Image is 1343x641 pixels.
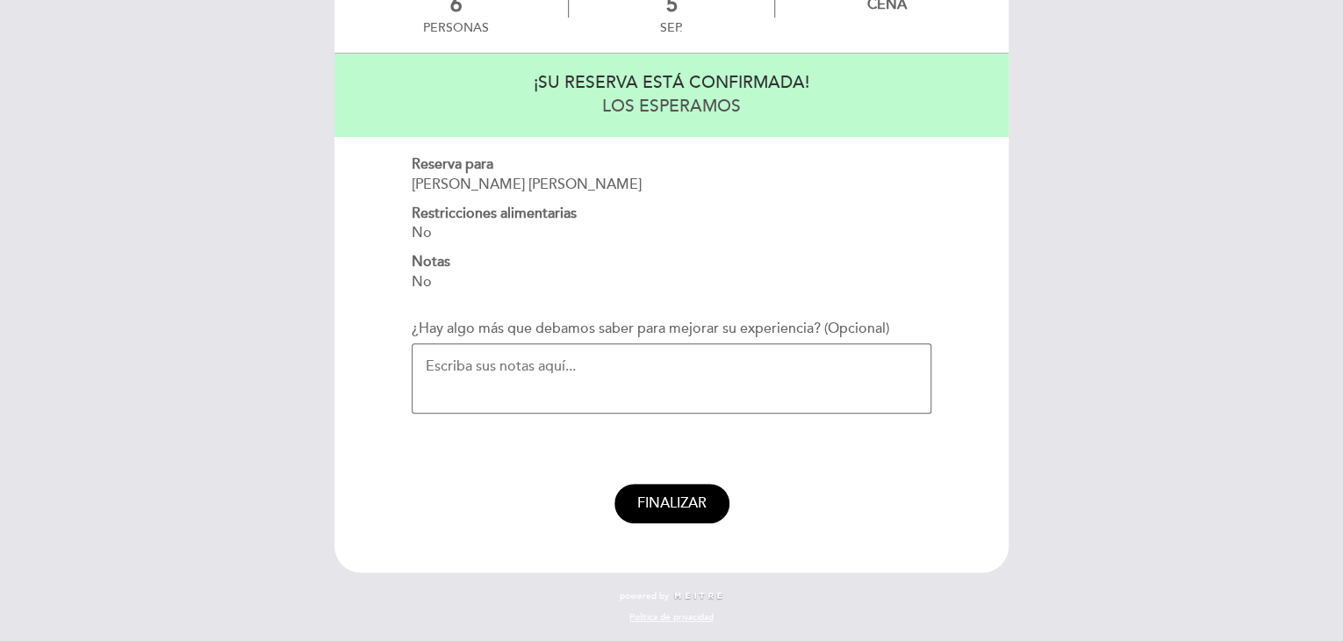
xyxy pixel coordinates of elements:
a: Política de privacidad [629,611,714,623]
span: FINALIZAR [637,494,707,512]
img: MEITRE [673,592,723,601]
div: sep. [569,20,773,35]
a: powered by [620,590,723,602]
div: Notas [412,252,931,272]
div: personas [423,20,489,35]
div: ¡SU RESERVA ESTÁ CONFIRMADA! [351,71,992,95]
div: Reserva para [412,155,931,175]
div: No [412,223,931,243]
span: powered by [620,590,669,602]
div: LOS ESPERAMOS [351,95,992,119]
div: No [412,272,931,292]
div: [PERSON_NAME] [PERSON_NAME] [412,175,931,195]
div: Restricciones alimentarias [412,204,931,224]
label: ¿Hay algo más que debamos saber para mejorar su experiencia? (Opcional) [412,319,889,339]
button: FINALIZAR [614,484,729,523]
